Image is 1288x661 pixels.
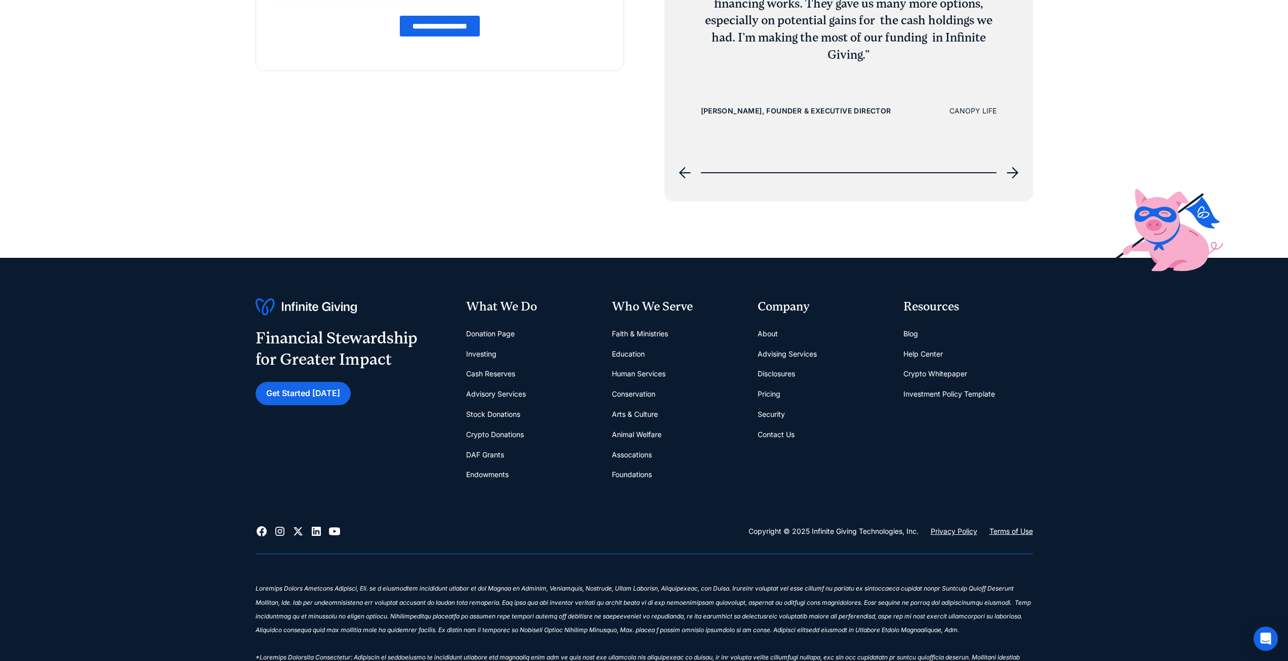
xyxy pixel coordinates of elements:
[903,298,1033,316] div: Resources
[612,424,661,445] a: Animal Welfare
[466,298,596,316] div: What We Do
[466,445,504,465] a: DAF Grants
[256,570,1033,584] div: ‍ ‍ ‍
[758,404,785,424] a: Security
[758,364,795,384] a: Disclosures
[612,404,658,424] a: Arts & Culture
[758,424,795,445] a: Contact Us
[612,384,655,404] a: Conservation
[758,344,817,364] a: Advising Services
[903,344,943,364] a: Help Center
[1001,161,1025,185] div: next slide
[256,328,418,370] div: Financial Stewardship for Greater Impact
[612,464,652,485] a: Foundations
[612,445,652,465] a: Assocations
[612,364,666,384] a: Human Services
[673,161,697,185] div: previous slide
[701,105,891,117] div: [PERSON_NAME], Founder & Executive Director
[1254,627,1278,651] div: Open Intercom Messenger
[466,464,509,485] a: Endowments
[256,382,351,405] a: Get Started [DATE]
[466,344,496,364] a: Investing
[903,364,967,384] a: Crypto Whitepaper
[758,384,780,404] a: Pricing
[903,324,918,344] a: Blog
[466,384,526,404] a: Advisory Services
[749,525,919,537] div: Copyright © 2025 Infinite Giving Technologies, Inc.
[612,324,668,344] a: Faith & Ministries
[466,324,515,344] a: Donation Page
[612,298,741,316] div: Who We Serve
[466,424,524,445] a: Crypto Donations
[989,525,1033,537] a: Terms of Use
[466,364,515,384] a: Cash Reserves
[612,344,645,364] a: Education
[758,298,887,316] div: Company
[931,525,977,537] a: Privacy Policy
[466,404,520,424] a: Stock Donations
[758,324,778,344] a: About
[949,105,996,117] div: CANOPY LIFE
[903,384,995,404] a: Investment Policy Template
